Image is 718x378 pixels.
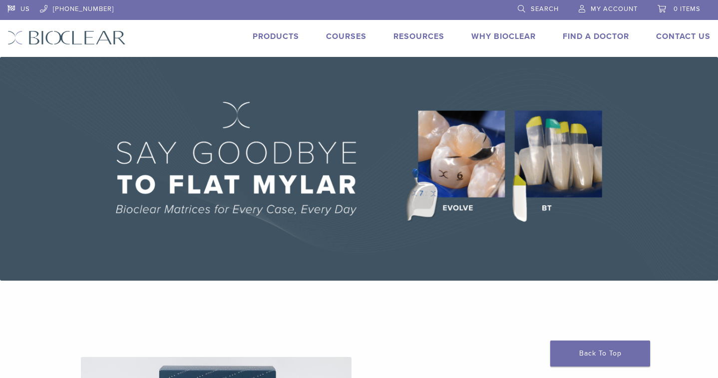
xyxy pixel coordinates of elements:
a: Why Bioclear [471,31,536,41]
span: Search [531,5,559,13]
a: Products [253,31,299,41]
img: Bioclear [7,30,126,45]
a: Back To Top [550,341,650,367]
a: Courses [326,31,366,41]
a: Contact Us [656,31,711,41]
span: 0 items [674,5,701,13]
a: Find A Doctor [563,31,629,41]
span: My Account [591,5,638,13]
a: Resources [393,31,444,41]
